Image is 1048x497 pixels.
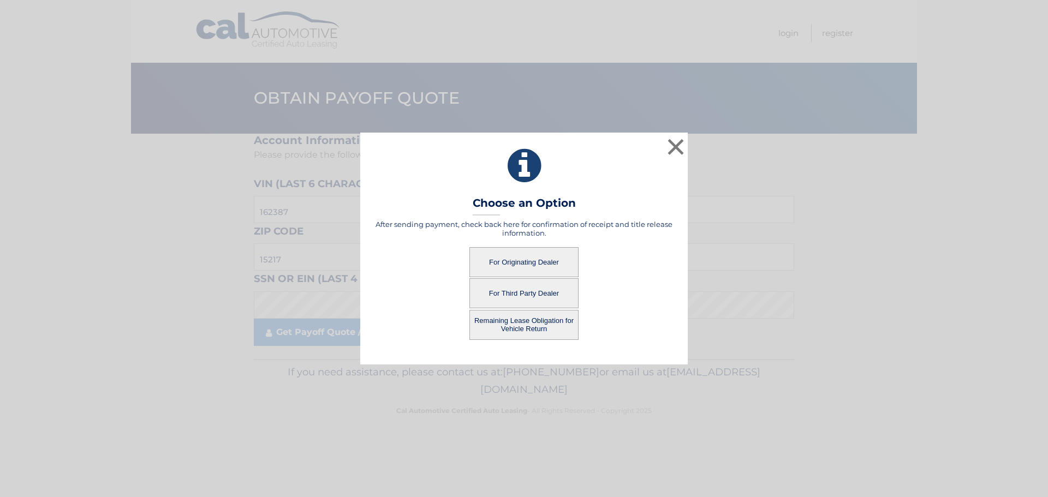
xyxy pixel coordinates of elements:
h3: Choose an Option [473,196,576,215]
button: × [665,136,687,158]
button: Remaining Lease Obligation for Vehicle Return [469,310,579,340]
h5: After sending payment, check back here for confirmation of receipt and title release information. [374,220,674,237]
button: For Third Party Dealer [469,278,579,308]
button: For Originating Dealer [469,247,579,277]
